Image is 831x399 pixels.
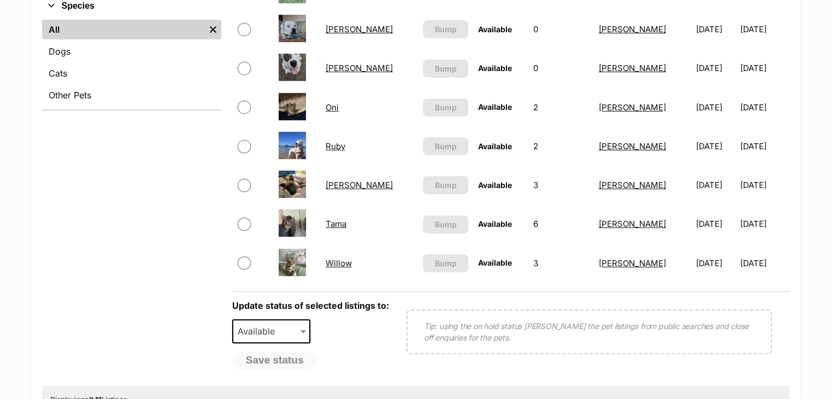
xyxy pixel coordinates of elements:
[478,219,512,228] span: Available
[423,176,468,194] button: Bump
[478,180,512,190] span: Available
[599,219,666,229] a: [PERSON_NAME]
[478,25,512,34] span: Available
[423,137,468,155] button: Bump
[599,24,666,34] a: [PERSON_NAME]
[434,24,456,35] span: Bump
[232,351,317,369] button: Save status
[599,258,666,268] a: [PERSON_NAME]
[42,85,221,105] a: Other Pets
[434,179,456,191] span: Bump
[529,166,593,204] td: 3
[740,89,788,126] td: [DATE]
[423,98,468,116] button: Bump
[599,63,666,73] a: [PERSON_NAME]
[42,63,221,83] a: Cats
[529,49,593,87] td: 0
[232,319,311,343] span: Available
[424,320,755,343] p: Tip: using the on hold status [PERSON_NAME] the pet listings from public searches and close off e...
[529,244,593,282] td: 3
[326,219,346,229] a: Tama
[478,142,512,151] span: Available
[326,141,345,151] a: Ruby
[599,180,666,190] a: [PERSON_NAME]
[326,180,393,190] a: [PERSON_NAME]
[740,10,788,48] td: [DATE]
[434,63,456,74] span: Bump
[529,89,593,126] td: 2
[599,141,666,151] a: [PERSON_NAME]
[740,49,788,87] td: [DATE]
[232,300,389,311] label: Update status of selected listings to:
[692,49,739,87] td: [DATE]
[692,89,739,126] td: [DATE]
[423,254,468,272] button: Bump
[423,20,468,38] button: Bump
[692,244,739,282] td: [DATE]
[529,205,593,243] td: 6
[740,205,788,243] td: [DATE]
[326,102,339,113] a: Oni
[326,24,393,34] a: [PERSON_NAME]
[42,17,221,109] div: Species
[529,127,593,165] td: 2
[478,102,512,112] span: Available
[326,258,352,268] a: Willow
[326,63,393,73] a: [PERSON_NAME]
[478,258,512,267] span: Available
[434,140,456,152] span: Bump
[423,60,468,78] button: Bump
[692,205,739,243] td: [DATE]
[423,215,468,233] button: Bump
[42,42,221,61] a: Dogs
[529,10,593,48] td: 0
[740,166,788,204] td: [DATE]
[599,102,666,113] a: [PERSON_NAME]
[434,219,456,230] span: Bump
[692,10,739,48] td: [DATE]
[740,244,788,282] td: [DATE]
[434,102,456,113] span: Bump
[205,20,221,39] a: Remove filter
[740,127,788,165] td: [DATE]
[478,63,512,73] span: Available
[692,127,739,165] td: [DATE]
[692,166,739,204] td: [DATE]
[434,257,456,269] span: Bump
[42,20,205,39] a: All
[233,324,286,339] span: Available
